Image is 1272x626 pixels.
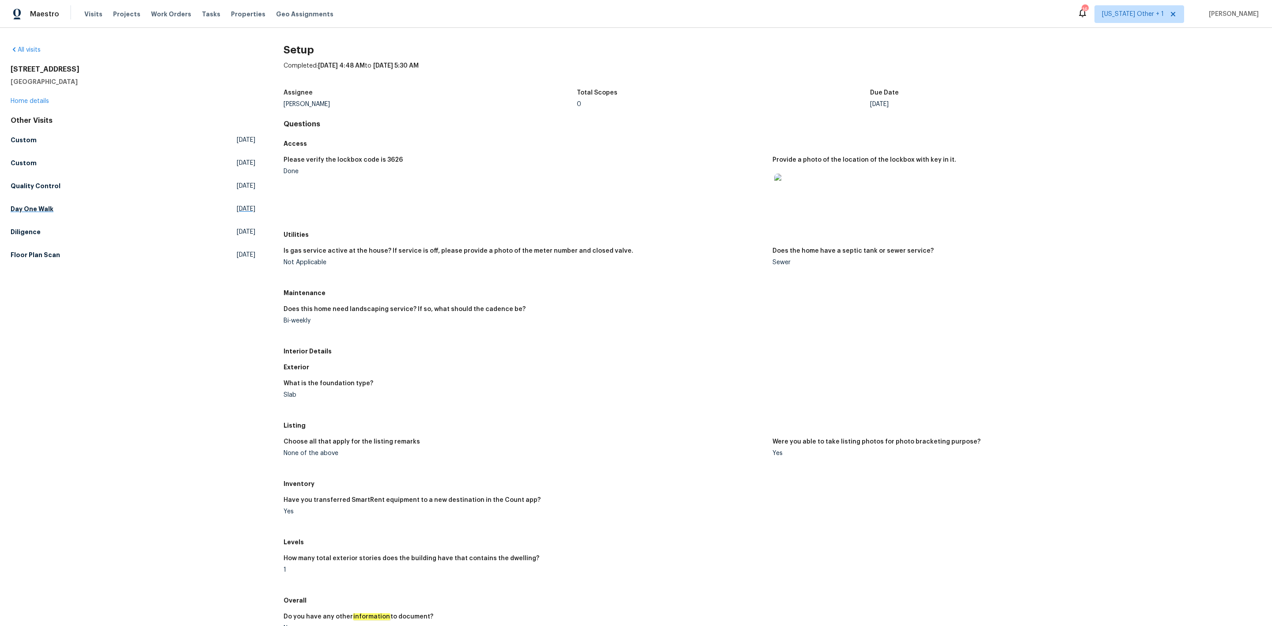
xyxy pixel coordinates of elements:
[237,205,255,213] span: [DATE]
[284,363,1261,372] h5: Exterior
[284,139,1261,148] h5: Access
[284,508,765,515] div: Yes
[237,136,255,144] span: [DATE]
[284,288,1261,297] h5: Maintenance
[11,132,255,148] a: Custom[DATE]
[11,77,255,86] h5: [GEOGRAPHIC_DATA]
[577,101,870,107] div: 0
[11,250,60,259] h5: Floor Plan Scan
[30,10,59,19] span: Maestro
[11,247,255,263] a: Floor Plan Scan[DATE]
[373,63,419,69] span: [DATE] 5:30 AM
[284,421,1261,430] h5: Listing
[772,248,934,254] h5: Does the home have a septic tank or sewer service?
[276,10,333,19] span: Geo Assignments
[1102,10,1164,19] span: [US_STATE] Other + 1
[113,10,140,19] span: Projects
[772,439,980,445] h5: Were you able to take listing photos for photo bracketing purpose?
[772,157,956,163] h5: Provide a photo of the location of the lockbox with key in it.
[11,205,53,213] h5: Day One Walk
[11,182,61,190] h5: Quality Control
[284,259,765,266] div: Not Applicable
[284,450,765,456] div: None of the above
[353,613,390,620] em: information
[11,159,37,167] h5: Custom
[284,230,1261,239] h5: Utilities
[284,380,373,387] h5: What is the foundation type?
[11,178,255,194] a: Quality Control[DATE]
[284,479,1261,488] h5: Inventory
[11,116,255,125] div: Other Visits
[284,567,765,573] div: 1
[284,596,1261,605] h5: Overall
[284,347,1261,356] h5: Interior Details
[1205,10,1259,19] span: [PERSON_NAME]
[237,182,255,190] span: [DATE]
[284,120,1261,129] h4: Questions
[284,538,1261,546] h5: Levels
[284,157,403,163] h5: Please verify the lockbox code is 3626
[11,47,41,53] a: All visits
[151,10,191,19] span: Work Orders
[284,61,1261,84] div: Completed: to
[84,10,102,19] span: Visits
[284,439,420,445] h5: Choose all that apply for the listing remarks
[237,159,255,167] span: [DATE]
[577,90,617,96] h5: Total Scopes
[284,168,765,175] div: Done
[772,450,1254,456] div: Yes
[237,228,255,236] span: [DATE]
[870,90,899,96] h5: Due Date
[231,10,265,19] span: Properties
[202,11,220,17] span: Tasks
[318,63,365,69] span: [DATE] 4:48 AM
[11,224,255,240] a: Diligence[DATE]
[284,392,765,398] div: Slab
[284,248,633,254] h5: Is gas service active at the house? If service is off, please provide a photo of the meter number...
[11,155,255,171] a: Custom[DATE]
[284,555,539,562] h5: How many total exterior stories does the building have that contains the dwelling?
[11,98,49,104] a: Home details
[284,497,541,503] h5: Have you transferred SmartRent equipment to a new destination in the Count app?
[284,90,313,96] h5: Assignee
[237,250,255,259] span: [DATE]
[772,259,1254,266] div: Sewer
[284,614,433,620] h5: Do you have any other to document?
[11,65,255,74] h2: [STREET_ADDRESS]
[284,46,1261,54] h2: Setup
[870,101,1163,107] div: [DATE]
[284,306,526,312] h5: Does this home need landscaping service? If so, what should the cadence be?
[284,318,765,324] div: Bi-weekly
[11,228,41,236] h5: Diligence
[1082,5,1088,14] div: 16
[11,201,255,217] a: Day One Walk[DATE]
[284,101,577,107] div: [PERSON_NAME]
[11,136,37,144] h5: Custom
